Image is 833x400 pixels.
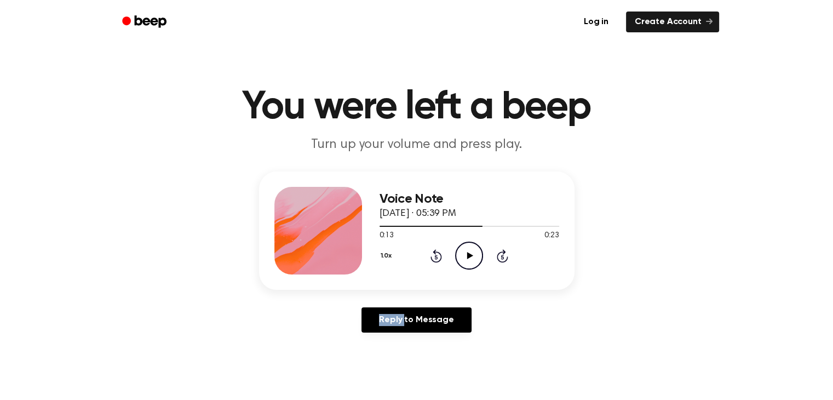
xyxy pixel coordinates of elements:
[380,209,456,219] span: [DATE] · 05:39 PM
[361,307,471,333] a: Reply to Message
[380,247,396,265] button: 1.0x
[206,136,627,154] p: Turn up your volume and press play.
[544,230,559,242] span: 0:23
[573,9,619,35] a: Log in
[380,192,559,207] h3: Voice Note
[114,12,176,33] a: Beep
[380,230,394,242] span: 0:13
[136,88,697,127] h1: You were left a beep
[626,12,719,32] a: Create Account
